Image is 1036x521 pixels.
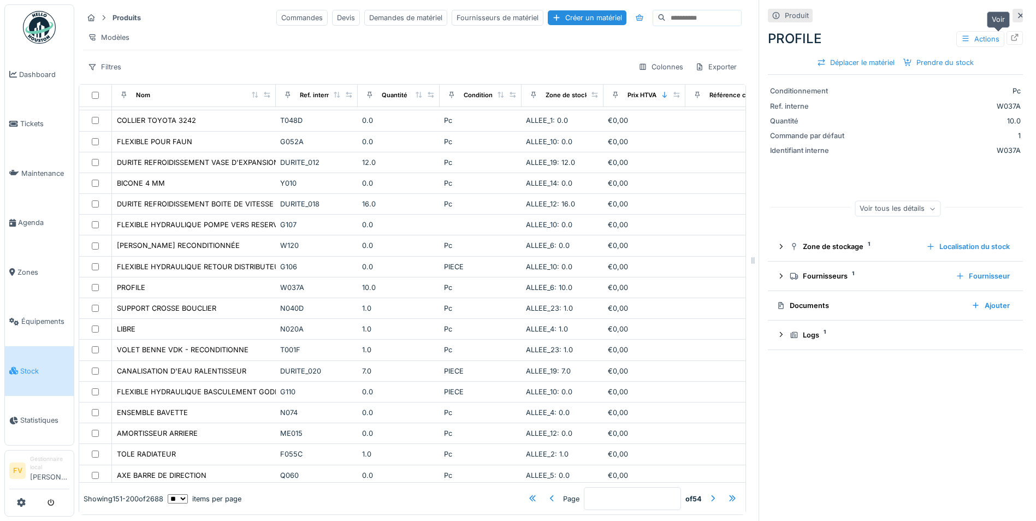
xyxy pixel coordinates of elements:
[608,407,681,418] div: €0,00
[117,303,216,313] div: SUPPORT CROSSE BOUCLIER
[608,199,681,209] div: €0,00
[526,138,572,146] span: ALLEE_10: 0.0
[117,282,145,293] div: PROFILE
[546,91,599,100] div: Zone de stockage
[444,449,517,459] div: Pc
[280,366,353,376] div: DURITE_020
[444,199,517,209] div: Pc
[168,493,241,504] div: items per page
[362,407,435,418] div: 0.0
[526,263,572,271] span: ALLEE_10: 0.0
[280,345,353,355] div: T001F
[280,199,353,209] div: DURITE_018
[444,324,517,334] div: Pc
[280,303,353,313] div: N040D
[526,304,573,312] span: ALLEE_23: 1.0
[526,179,572,187] span: ALLEE_14: 0.0
[362,282,435,293] div: 10.0
[117,366,246,376] div: CANALISATION D'EAU RALENTISSEUR
[19,69,69,80] span: Dashboard
[117,387,283,397] div: FLEXIBLE HYDRAULIQUE BASCULEMENT GODET
[608,220,681,230] div: €0,00
[280,407,353,418] div: N074
[608,345,681,355] div: €0,00
[5,149,74,198] a: Maintenance
[444,137,517,147] div: Pc
[117,199,274,209] div: DURITE REFROIDISSEMENT BOITE DE VITESSE
[20,415,69,425] span: Statistiques
[362,157,435,168] div: 12.0
[117,157,279,168] div: DURITE REFROIDISSEMENT VASE D'EXPANSION
[280,115,353,126] div: T048D
[117,470,206,481] div: AXE BARRE DE DIRECTION
[30,455,69,472] div: Gestionnaire local
[362,240,435,251] div: 0.0
[444,387,517,397] div: PIECE
[856,145,1021,156] div: W037A
[332,10,360,26] div: Devis
[856,131,1021,141] div: 1
[608,449,681,459] div: €0,00
[526,450,569,458] span: ALLEE_2: 1.0
[117,220,289,230] div: FLEXIBLE HYDRAULIQUE POMPE VERS RESERVOIR
[608,387,681,397] div: €0,00
[83,59,126,75] div: Filtres
[526,471,570,479] span: ALLEE_5: 0.0
[526,408,570,417] span: ALLEE_4: 0.0
[117,178,165,188] div: BICONE 4 MM
[280,428,353,439] div: ME015
[608,137,681,147] div: €0,00
[84,493,163,504] div: Showing 151 - 200 of 2688
[17,267,69,277] span: Zones
[5,346,74,396] a: Stock
[444,240,517,251] div: Pc
[526,388,572,396] span: ALLEE_10: 0.0
[362,470,435,481] div: 0.0
[608,115,681,126] div: €0,00
[362,387,435,397] div: 0.0
[526,367,571,375] span: ALLEE_19: 7.0
[444,262,517,272] div: PIECE
[922,239,1014,254] div: Localisation du stock
[526,325,568,333] span: ALLEE_4: 1.0
[5,297,74,347] a: Équipements
[280,324,353,334] div: N020A
[770,145,852,156] div: Identifiant interne
[280,262,353,272] div: G106
[108,13,145,23] strong: Produits
[790,271,947,281] div: Fournisseurs
[770,131,852,141] div: Commande par défaut
[526,346,573,354] span: ALLEE_23: 1.0
[362,178,435,188] div: 0.0
[280,282,353,293] div: W037A
[526,429,572,437] span: ALLEE_12: 0.0
[813,55,899,70] div: Déplacer le matériel
[280,387,353,397] div: G110
[772,266,1019,286] summary: Fournisseurs1Fournisseur
[608,240,681,251] div: €0,00
[987,11,1010,27] div: Voir
[770,116,852,126] div: Quantité
[785,10,809,21] div: Produit
[382,91,407,100] div: Quantité
[899,55,978,70] div: Prendre du stock
[608,157,681,168] div: €0,00
[5,198,74,248] a: Agenda
[856,86,1021,96] div: Pc
[526,241,570,250] span: ALLEE_6: 0.0
[117,428,198,439] div: AMORTISSEUR ARRIERE
[608,324,681,334] div: €0,00
[526,200,575,208] span: ALLEE_12: 16.0
[444,470,517,481] div: Pc
[9,463,26,479] li: FV
[444,157,517,168] div: Pc
[768,29,1023,49] div: PROFILE
[777,300,963,311] div: Documents
[280,470,353,481] div: Q060
[790,241,917,252] div: Zone de stockage
[444,115,517,126] div: Pc
[117,449,176,459] div: TOLE RADIATEUR
[21,316,69,327] span: Équipements
[5,99,74,149] a: Tickets
[444,407,517,418] div: Pc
